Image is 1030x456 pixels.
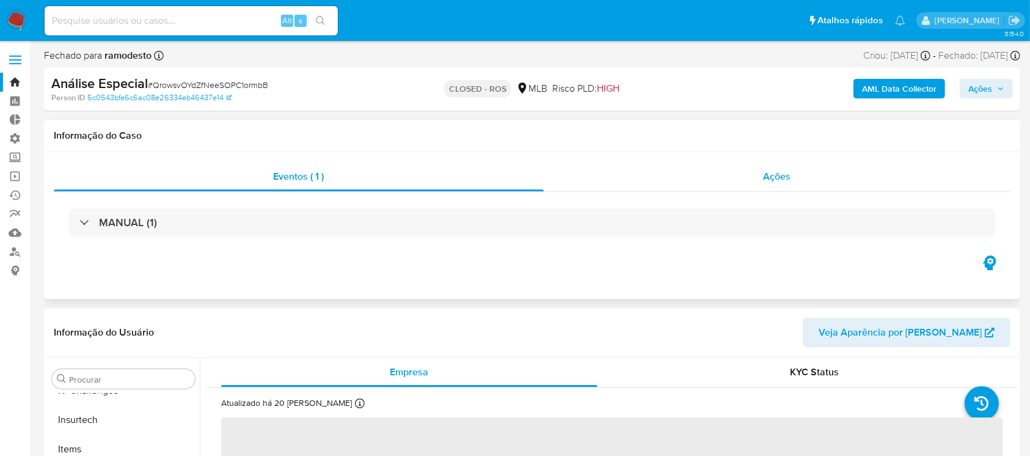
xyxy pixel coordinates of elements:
[803,318,1010,347] button: Veja Aparência por [PERSON_NAME]
[308,12,333,29] button: search-icon
[299,15,302,26] span: s
[444,80,511,97] p: CLOSED - ROS
[790,365,839,379] span: KYC Status
[862,79,937,98] b: AML Data Collector
[221,397,352,409] p: Atualizado há 20 [PERSON_NAME]
[968,79,992,98] span: Ações
[552,82,619,95] span: Risco PLD:
[960,79,1013,98] button: Ações
[44,49,152,62] span: Fechado para
[54,130,1010,142] h1: Informação do Caso
[516,82,547,95] div: MLB
[99,216,157,229] h3: MANUAL (1)
[57,374,67,384] button: Procurar
[47,405,200,435] button: Insurtech
[51,92,85,103] b: Person ID
[390,365,428,379] span: Empresa
[282,15,292,26] span: Alt
[54,326,154,339] h1: Informação do Usuário
[87,92,232,103] a: 5c0543bfe6c6ac08e26334eb46437e14
[274,169,324,183] span: Eventos ( 1 )
[51,73,148,93] b: Análise Especial
[597,81,619,95] span: HIGH
[148,79,268,91] span: # QrowsvOYdZfNeeSOPC1ormbB
[817,14,883,27] span: Atalhos rápidos
[764,169,791,183] span: Ações
[69,374,190,385] input: Procurar
[102,48,152,62] b: ramodesto
[1008,14,1021,27] a: Sair
[853,79,945,98] button: AML Data Collector
[935,15,1004,26] p: adriano.brito@mercadolivre.com
[819,318,982,347] span: Veja Aparência por [PERSON_NAME]
[938,49,1020,62] div: Fechado: [DATE]
[68,208,996,237] div: MANUAL (1)
[45,13,338,29] input: Pesquise usuários ou casos...
[895,15,905,26] a: Notificações
[863,49,930,62] div: Criou: [DATE]
[933,49,936,62] span: -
